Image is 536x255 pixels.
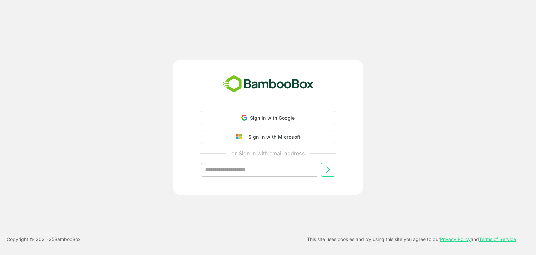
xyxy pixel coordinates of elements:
[7,235,81,243] p: Copyright © 2021- 25 BambooBox
[219,73,317,95] img: bamboobox
[201,130,335,144] button: Sign in with Microsoft
[479,236,516,242] a: Terms of Service
[440,236,471,242] a: Privacy Policy
[250,115,295,121] span: Sign in with Google
[307,235,516,243] p: This site uses cookies and by using this site you agree to our and
[231,149,305,157] p: or Sign in with email address
[245,133,300,141] div: Sign in with Microsoft
[236,134,245,140] img: google
[201,111,335,124] div: Sign in with Google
